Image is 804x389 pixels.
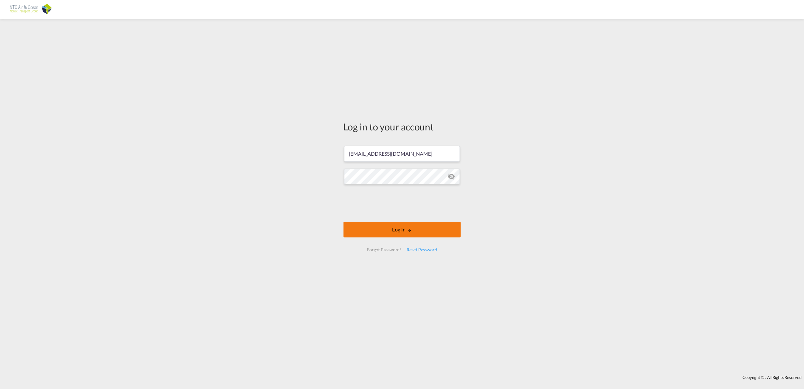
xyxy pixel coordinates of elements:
[364,244,404,255] div: Forgot Password?
[448,173,455,180] md-icon: icon-eye-off
[354,191,450,215] iframe: reCAPTCHA
[404,244,440,255] div: Reset Password
[343,222,461,237] button: LOGIN
[9,3,52,17] img: af31b1c0b01f11ecbc353f8e72265e29.png
[344,146,460,162] input: Enter email/phone number
[343,120,461,133] div: Log in to your account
